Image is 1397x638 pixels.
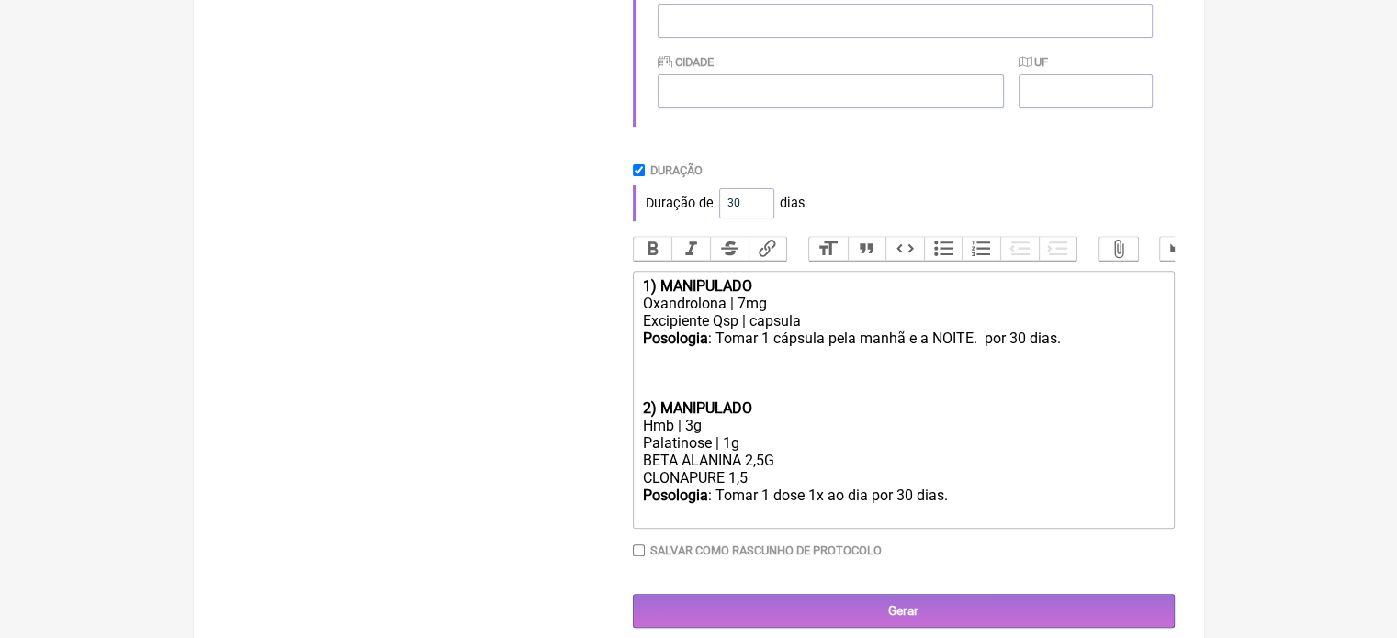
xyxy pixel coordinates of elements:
label: Duração [650,163,703,177]
button: Heading [809,237,848,261]
button: Link [749,237,787,261]
button: Increase Level [1039,237,1077,261]
button: Bullets [924,237,963,261]
strong: 2) MANIPULADO [642,399,751,417]
div: : Tomar 1 cápsula pela manhã e a NOITE. por 30 dias. [642,330,1164,399]
button: Decrease Level [1000,237,1039,261]
div: Hmb | 3g [642,417,1164,434]
label: UF [1019,55,1048,69]
button: Strikethrough [710,237,749,261]
label: Cidade [658,55,714,69]
label: Salvar como rascunho de Protocolo [650,543,882,557]
div: BETA ALANINA 2,5G CLONAPURE 1,5 [642,452,1164,487]
span: dias [780,196,805,211]
button: Italic [671,237,710,261]
button: Attach Files [1099,237,1138,261]
button: Undo [1160,237,1199,261]
strong: Posologia [642,487,707,504]
button: Numbers [962,237,1000,261]
div: Palatinose | 1g [642,434,1164,452]
button: Code [885,237,924,261]
strong: 1) MANIPULADO [642,277,751,295]
button: Quote [848,237,886,261]
button: Bold [634,237,672,261]
div: Oxandrolona | 7mg [642,295,1164,312]
div: Excipiente Qsp | capsula [642,312,1164,330]
div: : Tomar 1 dose 1x ao dia por 30 dias. [642,487,1164,521]
strong: Posologia [642,330,707,347]
input: Gerar [633,594,1175,628]
span: Duração de [646,196,714,211]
